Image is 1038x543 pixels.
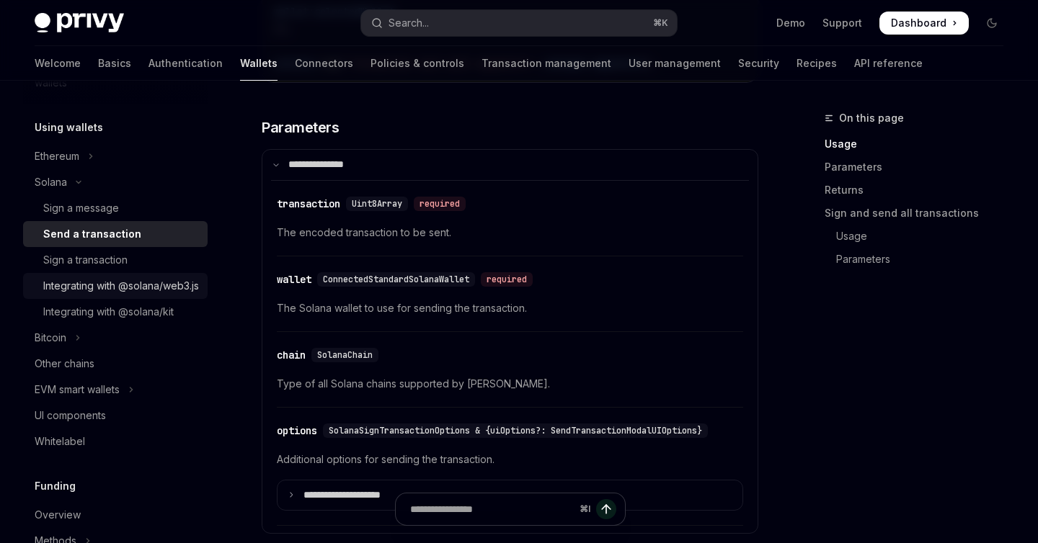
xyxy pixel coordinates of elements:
[879,12,969,35] a: Dashboard
[43,251,128,269] div: Sign a transaction
[371,46,464,81] a: Policies & controls
[43,303,174,320] div: Integrating with @solana/kit
[23,221,208,247] a: Send a transaction
[23,325,208,351] button: Toggle Bitcoin section
[839,109,904,127] span: On this page
[35,46,81,81] a: Welcome
[23,143,208,169] button: Toggle Ethereum section
[148,46,223,81] a: Authentication
[35,381,120,398] div: EVM smart wallets
[43,199,119,217] div: Sign a message
[825,156,1015,179] a: Parameters
[738,46,779,81] a: Security
[43,277,199,295] div: Integrating with @solana/web3.js
[825,133,1015,156] a: Usage
[277,423,317,438] div: options
[854,46,923,81] a: API reference
[317,349,373,361] span: SolanaChain
[891,16,946,30] span: Dashboard
[277,300,743,317] span: The Solana wallet to use for sending the transaction.
[23,299,208,325] a: Integrating with @solana/kit
[361,10,676,36] button: Open search
[481,272,533,287] div: required
[262,117,339,138] span: Parameters
[35,119,103,136] h5: Using wallets
[629,46,721,81] a: User management
[352,198,402,210] span: Uint8Array
[35,477,76,495] h5: Funding
[653,17,668,29] span: ⌘ K
[277,375,743,392] span: Type of all Solana chains supported by [PERSON_NAME].
[240,46,278,81] a: Wallets
[776,16,805,30] a: Demo
[23,195,208,221] a: Sign a message
[23,273,208,299] a: Integrating with @solana/web3.js
[389,14,429,32] div: Search...
[98,46,131,81] a: Basics
[35,506,81,524] div: Overview
[277,224,743,241] span: The encoded transaction to be sent.
[23,502,208,528] a: Overview
[410,493,574,525] input: Ask a question...
[596,499,616,519] button: Send message
[323,274,469,285] span: ConnectedStandardSolanaWallet
[35,355,94,372] div: Other chains
[414,197,466,211] div: required
[35,329,66,346] div: Bitcoin
[277,272,311,287] div: wallet
[23,428,208,454] a: Whitelabel
[295,46,353,81] a: Connectors
[35,433,85,450] div: Whitelabel
[35,407,106,424] div: UI components
[482,46,611,81] a: Transaction management
[825,225,1015,248] a: Usage
[35,174,67,191] div: Solana
[822,16,862,30] a: Support
[35,13,124,33] img: dark logo
[35,148,79,165] div: Ethereum
[825,202,1015,225] a: Sign and send all transactions
[825,179,1015,202] a: Returns
[277,197,340,211] div: transaction
[43,225,141,243] div: Send a transaction
[23,247,208,273] a: Sign a transaction
[23,403,208,428] a: UI components
[23,351,208,377] a: Other chains
[825,248,1015,271] a: Parameters
[23,169,208,195] button: Toggle Solana section
[277,451,743,468] span: Additional options for sending the transaction.
[797,46,837,81] a: Recipes
[329,425,702,436] span: SolanaSignTransactionOptions & {uiOptions?: SendTransactionModalUIOptions}
[980,12,1003,35] button: Toggle dark mode
[277,348,306,362] div: chain
[23,377,208,403] button: Toggle EVM smart wallets section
